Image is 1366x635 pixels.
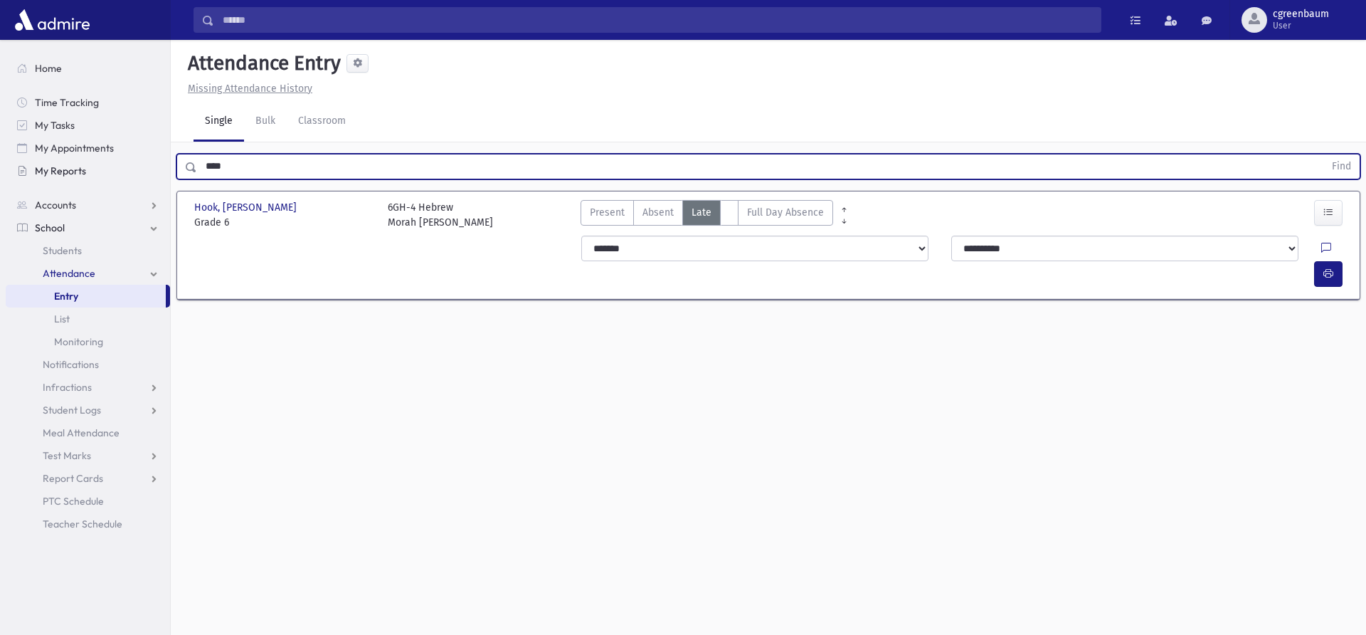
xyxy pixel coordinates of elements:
[6,194,170,216] a: Accounts
[43,449,91,462] span: Test Marks
[182,51,341,75] h5: Attendance Entry
[581,200,833,230] div: AttTypes
[43,426,120,439] span: Meal Attendance
[43,358,99,371] span: Notifications
[6,308,170,330] a: List
[35,62,62,75] span: Home
[54,313,70,325] span: List
[747,205,824,220] span: Full Day Absence
[54,290,78,303] span: Entry
[43,404,101,416] span: Student Logs
[1273,20,1329,31] span: User
[35,199,76,211] span: Accounts
[214,7,1101,33] input: Search
[6,467,170,490] a: Report Cards
[6,421,170,444] a: Meal Attendance
[6,159,170,182] a: My Reports
[35,96,99,109] span: Time Tracking
[6,57,170,80] a: Home
[388,200,493,230] div: 6GH-4 Hebrew Morah [PERSON_NAME]
[182,83,312,95] a: Missing Attendance History
[244,102,287,142] a: Bulk
[43,495,104,508] span: PTC Schedule
[642,205,674,220] span: Absent
[6,285,166,308] a: Entry
[287,102,357,142] a: Classroom
[6,91,170,114] a: Time Tracking
[1323,154,1360,179] button: Find
[6,444,170,467] a: Test Marks
[35,221,65,234] span: School
[43,518,122,530] span: Teacher Schedule
[6,262,170,285] a: Attendance
[194,102,244,142] a: Single
[692,205,711,220] span: Late
[6,114,170,137] a: My Tasks
[6,353,170,376] a: Notifications
[188,83,312,95] u: Missing Attendance History
[43,381,92,394] span: Infractions
[194,200,300,215] span: Hook, [PERSON_NAME]
[6,216,170,239] a: School
[11,6,93,34] img: AdmirePro
[43,244,82,257] span: Students
[6,399,170,421] a: Student Logs
[6,513,170,535] a: Teacher Schedule
[194,215,374,230] span: Grade 6
[6,376,170,399] a: Infractions
[6,490,170,513] a: PTC Schedule
[54,335,103,348] span: Monitoring
[43,472,103,485] span: Report Cards
[43,267,95,280] span: Attendance
[35,142,114,154] span: My Appointments
[6,330,170,353] a: Monitoring
[590,205,625,220] span: Present
[35,119,75,132] span: My Tasks
[6,239,170,262] a: Students
[1273,9,1329,20] span: cgreenbaum
[6,137,170,159] a: My Appointments
[35,164,86,177] span: My Reports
